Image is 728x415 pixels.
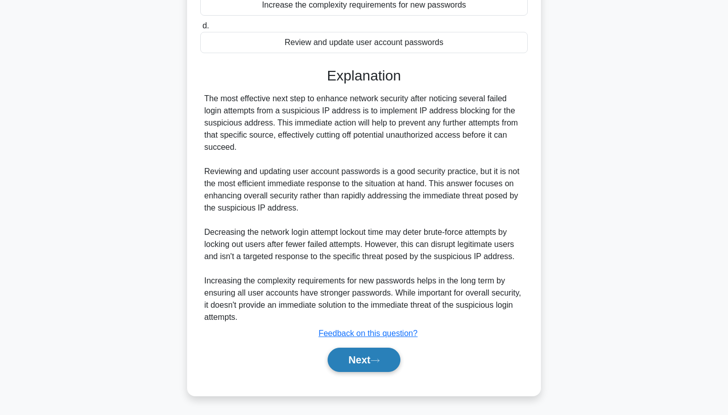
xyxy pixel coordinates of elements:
[200,32,528,53] div: Review and update user account passwords
[318,329,418,338] a: Feedback on this question?
[204,93,524,323] div: The most effective next step to enhance network security after noticing several failed login atte...
[202,21,209,30] span: d.
[206,67,522,85] h3: Explanation
[328,348,400,372] button: Next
